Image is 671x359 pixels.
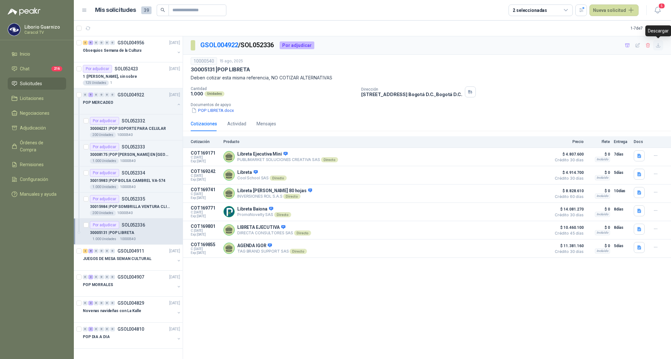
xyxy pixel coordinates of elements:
[90,126,166,132] p: 30006221 | POP SOPORTE PARA CELULAR
[74,140,183,166] a: Por adjudicarSOL05233330008175 |POP [PERSON_NAME] EN [GEOGRAPHIC_DATA]1.000 Unidades10000540
[118,40,144,45] p: GSOL004956
[552,250,584,254] span: Crédito 30 días
[588,205,610,213] p: $ 0
[361,87,462,92] p: Dirección
[20,139,60,153] span: Órdenes de Compra
[88,93,93,97] div: 5
[90,184,119,190] div: 1.000 Unidades
[122,223,145,227] p: SOL052336
[99,275,104,279] div: 0
[588,150,610,158] p: $ 0
[90,204,170,210] p: 30015984 | POP SOMBRILLA VENTURA CLIPER 21 PULG
[652,4,663,16] button: 5
[74,219,183,245] a: Por adjudicarSOL05233630005131 |POP LIBRETA1.000 Unidades10000540
[161,8,165,12] span: search
[99,249,104,253] div: 0
[552,224,584,231] span: $ 10.460.100
[20,176,48,183] span: Configuración
[83,80,109,85] div: 125 Unidades
[191,107,235,114] button: POP LIBRETA.docx
[105,275,109,279] div: 0
[8,173,66,185] a: Configuración
[191,192,220,196] span: C: [DATE]
[614,139,630,144] p: Entrega
[115,67,138,71] p: SOL052423
[237,188,312,194] p: Libreta [PERSON_NAME] 80 hojas
[595,212,610,217] div: Incluido
[83,334,109,340] p: POP DIA A DIA
[169,274,180,280] p: [DATE]
[237,151,338,157] p: Libreta Ejecutiva Mini
[83,40,88,45] div: 3
[274,212,291,217] div: Directo
[117,211,133,216] p: 10000540
[95,5,136,15] h1: Mis solicitudes
[191,103,668,107] p: Documentos de apoyo
[90,211,116,216] div: 200 Unidades
[270,175,287,181] div: Directo
[110,93,115,97] div: 0
[169,248,180,254] p: [DATE]
[83,275,88,279] div: 0
[8,77,66,90] a: Solicitudes
[552,187,584,195] span: $ 8.828.610
[614,169,630,176] p: 5 días
[552,205,584,213] span: $ 14.081.270
[191,233,220,237] span: Exp: [DATE]
[283,194,300,199] div: Directo
[105,301,109,305] div: 0
[83,273,181,294] a: 0 2 0 0 0 0 GSOL004907[DATE] POP MORRALES
[83,39,181,59] a: 3 6 0 0 0 0 GSOL004956[DATE] Obsequios Semana de la Cultura
[83,308,141,314] p: Novenas navideñas con La Kalle
[105,93,109,97] div: 0
[110,249,115,253] div: 0
[191,178,220,182] span: Exp: [DATE]
[105,249,109,253] div: 0
[83,301,88,305] div: 0
[8,23,20,36] img: Company Logo
[83,327,88,331] div: 0
[595,157,610,162] div: Incluido
[117,132,133,138] p: 10000540
[99,327,104,331] div: 0
[191,156,220,159] span: C: [DATE]
[552,169,584,176] span: $ 4.914.700
[110,275,115,279] div: 0
[191,247,220,251] span: C: [DATE]
[88,249,93,253] div: 8
[90,158,119,164] div: 1.000 Unidades
[237,225,311,230] p: LIBRETA EJECUTIVA
[191,229,220,233] span: C: [DATE]
[631,23,663,33] div: 1 - 7 de 7
[595,193,610,199] div: Incluido
[237,194,312,199] p: INVERSIONES ROL S.A.S
[191,74,663,81] p: Deben cotizar esta misma referencia, NO COTIZAR ALTERNATIVAS
[220,58,243,64] p: 15 ago, 2025
[257,120,276,127] div: Mensajes
[191,91,203,96] p: 1.000
[237,206,291,212] p: Libreta Baiona
[191,174,220,178] span: C: [DATE]
[595,248,610,254] div: Incluido
[552,195,584,199] span: Crédito 60 días
[83,249,88,253] div: 2
[94,249,99,253] div: 0
[120,184,135,190] p: 10000540
[90,195,119,203] div: Por adjudicar
[200,40,274,50] p: / SOL052336
[20,95,44,102] span: Licitaciones
[191,211,220,214] span: C: [DATE]
[90,152,170,158] p: 30008175 | POP [PERSON_NAME] EN [GEOGRAPHIC_DATA]
[588,242,610,250] p: $ 0
[227,120,246,127] div: Actividad
[20,50,30,58] span: Inicio
[74,62,183,88] a: Por adjudicarSOL052423[DATE] 1 |[PERSON_NAME], sin sobre125 Unidades1
[24,31,65,34] p: Caracol TV
[290,249,307,254] div: Directo
[90,178,165,184] p: 30015983 | POP BOLSA CAMBREL VA-574
[94,327,99,331] div: 0
[94,275,99,279] div: 0
[94,40,99,45] div: 0
[8,8,40,15] img: Logo peakr
[83,299,181,320] a: 0 2 0 0 0 0 GSOL004829[DATE] Novenas navideñas con La Kalle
